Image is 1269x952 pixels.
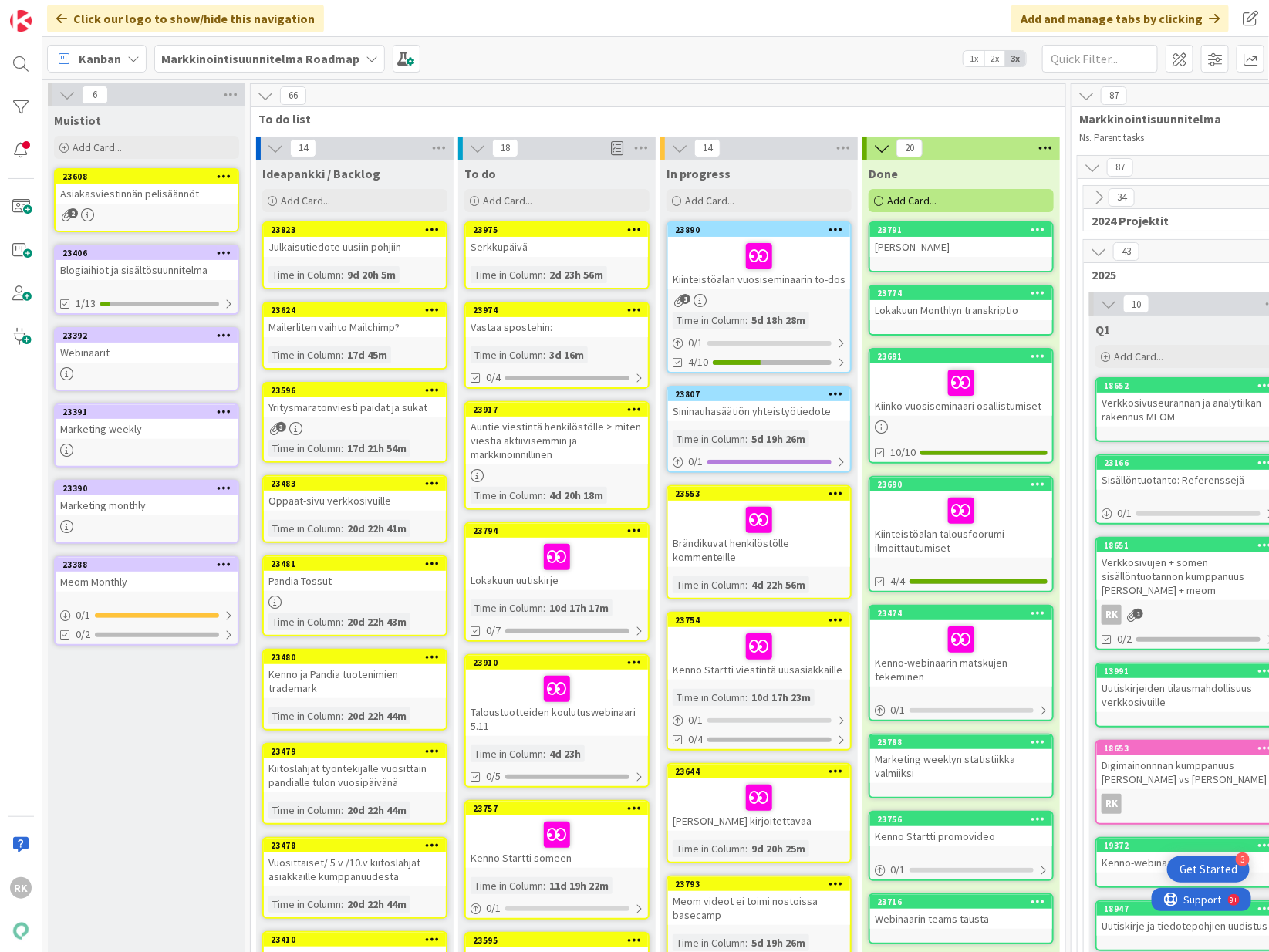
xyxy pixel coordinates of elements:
[675,766,850,777] div: 23644
[1117,631,1132,647] span: 0/2
[264,477,446,511] div: 23483Oppaat-sivu verkkosivuille
[466,656,648,736] div: 23910Taloustuotteiden koulutuswebinaari 5.11
[870,700,1052,720] div: 0/1
[466,223,648,237] div: 23975
[268,346,341,363] div: Time in Column
[466,223,648,257] div: 23975Serkkupäivä
[748,312,809,329] div: 5d 18h 28m
[290,139,316,157] span: 14
[668,765,850,831] div: 23644[PERSON_NAME] kirjoitettavaa
[688,731,703,748] span: 0/4
[1123,295,1149,313] span: 10
[343,802,410,819] div: 20d 22h 44m
[56,606,238,625] div: 0/1
[668,613,850,627] div: 23754
[1133,609,1143,619] span: 1
[466,417,648,464] div: Auntie viestintä henkilöstölle > miten viestiä aktiivisemmin ja markkinoinnillinen
[673,576,745,593] div: Time in Column
[341,520,343,537] span: :
[76,607,90,623] span: 0 / 1
[271,559,446,569] div: 23481
[1095,322,1110,337] span: Q1
[56,170,238,204] div: 23608Asiakasviestinnän pelisäännöt
[745,576,748,593] span: :
[56,405,238,419] div: 23391
[264,491,446,511] div: Oppaat-sivu verkkosivuille
[486,768,501,785] span: 0/5
[76,626,90,643] span: 0/2
[543,599,545,616] span: :
[890,573,905,589] span: 4/4
[668,223,850,237] div: 23890
[62,483,238,494] div: 23390
[688,354,708,370] span: 4/10
[870,826,1052,846] div: Kenno Startti promovideo
[62,330,238,341] div: 23392
[79,49,121,68] span: Kanban
[264,557,446,591] div: 23481Pandia Tossut
[466,403,648,464] div: 23917Auntie viestintä henkilöstölle > miten viestiä aktiivisemmin ja markkinoinnillinen
[62,559,238,570] div: 23388
[82,86,108,104] span: 6
[870,491,1052,558] div: Kiinteistöalan talousfoorumi ilmoittautumiset
[466,317,648,337] div: Vastaa spostehin:
[688,712,703,728] span: 0 / 1
[473,657,648,668] div: 23910
[1102,605,1122,625] div: RK
[54,113,101,128] span: Muistiot
[688,335,703,351] span: 0 / 1
[56,558,238,572] div: 23388
[1005,51,1026,66] span: 3x
[870,349,1052,363] div: 23691
[668,487,850,501] div: 23553
[668,401,850,421] div: Sininauhasäätiön yhteistyötiedote
[264,664,446,698] div: Kenno ja Pandia tuotenimien trademark
[877,224,1052,235] div: 23791
[343,346,391,363] div: 17d 45m
[68,208,78,218] span: 2
[271,224,446,235] div: 23823
[668,237,850,289] div: Kiinteistöalan vuosiseminaarin to-dos
[675,224,850,235] div: 23890
[877,814,1052,825] div: 23756
[870,286,1052,320] div: 23774Lokakuun Monthlyn transkriptio
[870,237,1052,257] div: [PERSON_NAME]
[341,266,343,283] span: :
[745,840,748,857] span: :
[56,495,238,515] div: Marketing monthly
[264,237,446,257] div: Julkaisutiedote uusiin pohjiin
[56,329,238,343] div: 23392
[264,744,446,792] div: 23479Kiitoslahjat työntekijälle vuosittain pandialle tulon vuosipäivänä
[748,576,809,593] div: 4d 22h 56m
[685,194,734,208] span: Add Card...
[870,349,1052,416] div: 23691Kiinko vuosiseminaari osallistumiset
[466,802,648,868] div: 23757Kenno Startti someen
[668,778,850,831] div: [PERSON_NAME] kirjoitettavaa
[62,407,238,417] div: 23391
[264,397,446,417] div: Yritysmaratonviesti paidat ja sukat
[471,599,543,616] div: Time in Column
[667,166,731,181] span: In progress
[694,139,721,157] span: 14
[466,237,648,257] div: Serkkupäivä
[471,487,543,504] div: Time in Column
[76,295,96,312] span: 1/13
[675,879,850,890] div: 23793
[543,266,545,283] span: :
[545,745,585,762] div: 4d 23h
[268,520,341,537] div: Time in Column
[745,689,748,706] span: :
[264,303,446,337] div: 23624Mailerliten vaihto Mailchimp?
[264,571,446,591] div: Pandia Tossut
[343,520,410,537] div: 20d 22h 41m
[161,51,359,66] b: Markkinointisuunnitelma Roadmap
[73,140,122,154] span: Add Card...
[673,430,745,447] div: Time in Column
[271,652,446,663] div: 23480
[280,86,306,105] span: 66
[271,478,446,489] div: 23483
[268,440,341,457] div: Time in Column
[264,557,446,571] div: 23481
[264,303,446,317] div: 23624
[673,840,745,857] div: Time in Column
